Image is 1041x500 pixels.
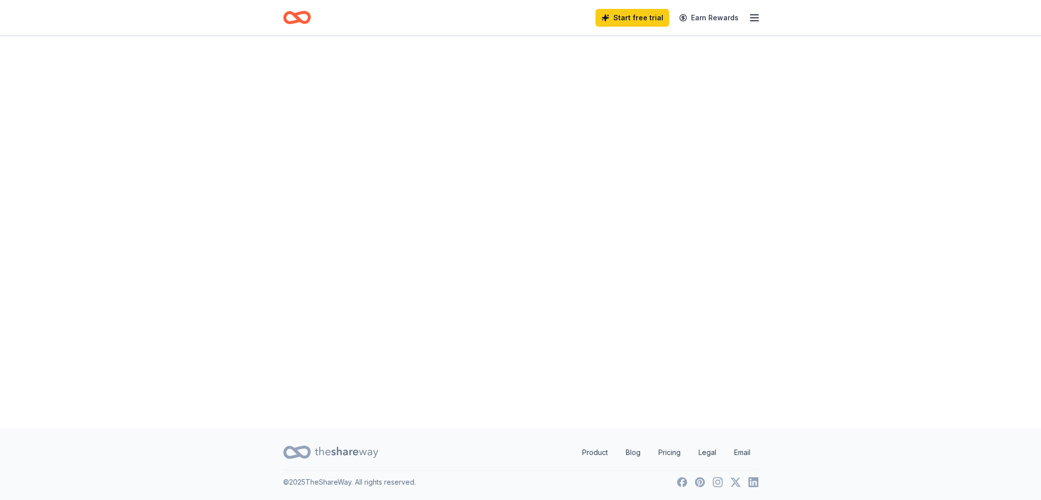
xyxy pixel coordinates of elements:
[650,443,689,462] a: Pricing
[595,9,669,27] a: Start free trial
[574,443,758,462] nav: quick links
[283,476,416,488] p: © 2025 TheShareWay. All rights reserved.
[691,443,724,462] a: Legal
[618,443,648,462] a: Blog
[726,443,758,462] a: Email
[283,6,311,29] a: Home
[673,9,744,27] a: Earn Rewards
[574,443,616,462] a: Product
